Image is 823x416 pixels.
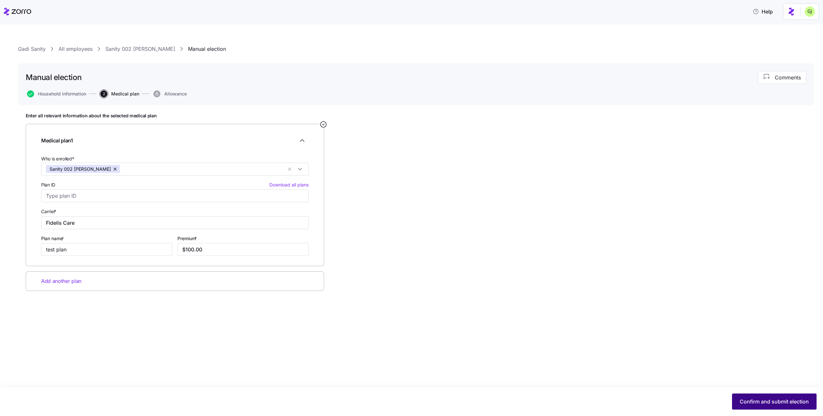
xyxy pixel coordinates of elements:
span: Plan ID [41,182,55,188]
label: Carrier [41,208,58,215]
a: Manual election [188,45,226,53]
label: Premium [177,235,198,242]
input: Type plan ID [41,189,309,202]
span: Who is enrolled* [41,156,74,162]
img: b91c5c9db8bb9f3387758c2d7cf845d3 [805,6,815,17]
a: All employees [59,45,93,53]
span: Sanity 002 [PERSON_NAME] [50,165,111,173]
svg: Collapse employee form [298,137,306,144]
h1: Manual election [26,72,82,82]
button: Allowance [153,90,187,97]
a: Sanity 002 [PERSON_NAME] [105,45,175,53]
span: Allowance [164,92,187,96]
span: Medical plan 1 [41,137,73,145]
button: Confirm and submit election [732,393,817,410]
button: 2Medical plan [100,90,139,97]
a: Gadi Sanity [18,45,46,53]
span: Comments [775,74,801,81]
button: Help [747,5,778,18]
h1: Enter all relevant information about the selected medical plan [26,113,324,119]
span: Help [753,8,773,15]
span: Add another plan [41,277,81,285]
svg: Checkmark [320,121,327,128]
input: $ [177,243,309,256]
label: Plan name [41,235,65,242]
a: Household information [26,90,86,97]
input: Plan name [41,243,172,256]
span: 2 [100,90,107,97]
span: Download all plans [269,182,309,188]
input: Carrier [41,216,309,229]
button: Comments [758,71,806,84]
a: 2Medical plan [99,90,139,97]
button: Plan ID [269,182,309,188]
span: Household information [38,92,86,96]
button: Household information [27,90,86,97]
span: Medical plan [111,92,139,96]
span: Confirm and submit election [740,398,809,405]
